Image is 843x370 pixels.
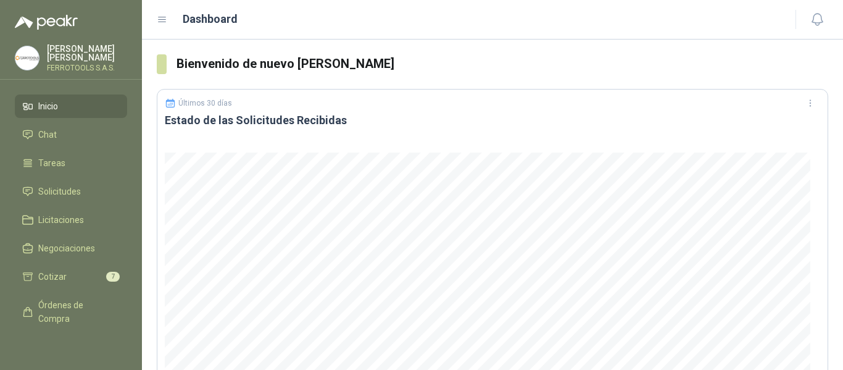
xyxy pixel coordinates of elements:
[15,237,127,260] a: Negociaciones
[15,15,78,30] img: Logo peakr
[38,128,57,141] span: Chat
[15,265,127,288] a: Cotizar7
[38,242,95,255] span: Negociaciones
[47,64,127,72] p: FERROTOOLS S.A.S.
[106,272,120,282] span: 7
[15,208,127,232] a: Licitaciones
[38,298,115,326] span: Órdenes de Compra
[15,293,127,330] a: Órdenes de Compra
[38,185,81,198] span: Solicitudes
[15,180,127,203] a: Solicitudes
[38,99,58,113] span: Inicio
[165,113,820,128] h3: Estado de las Solicitudes Recibidas
[47,44,127,62] p: [PERSON_NAME] [PERSON_NAME]
[15,123,127,146] a: Chat
[15,335,127,359] a: Remisiones
[178,99,232,107] p: Últimos 30 días
[183,11,238,28] h1: Dashboard
[38,156,65,170] span: Tareas
[176,54,828,74] h3: Bienvenido de nuevo [PERSON_NAME]
[15,151,127,175] a: Tareas
[15,46,39,70] img: Company Logo
[15,95,127,118] a: Inicio
[38,270,67,284] span: Cotizar
[38,213,84,227] span: Licitaciones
